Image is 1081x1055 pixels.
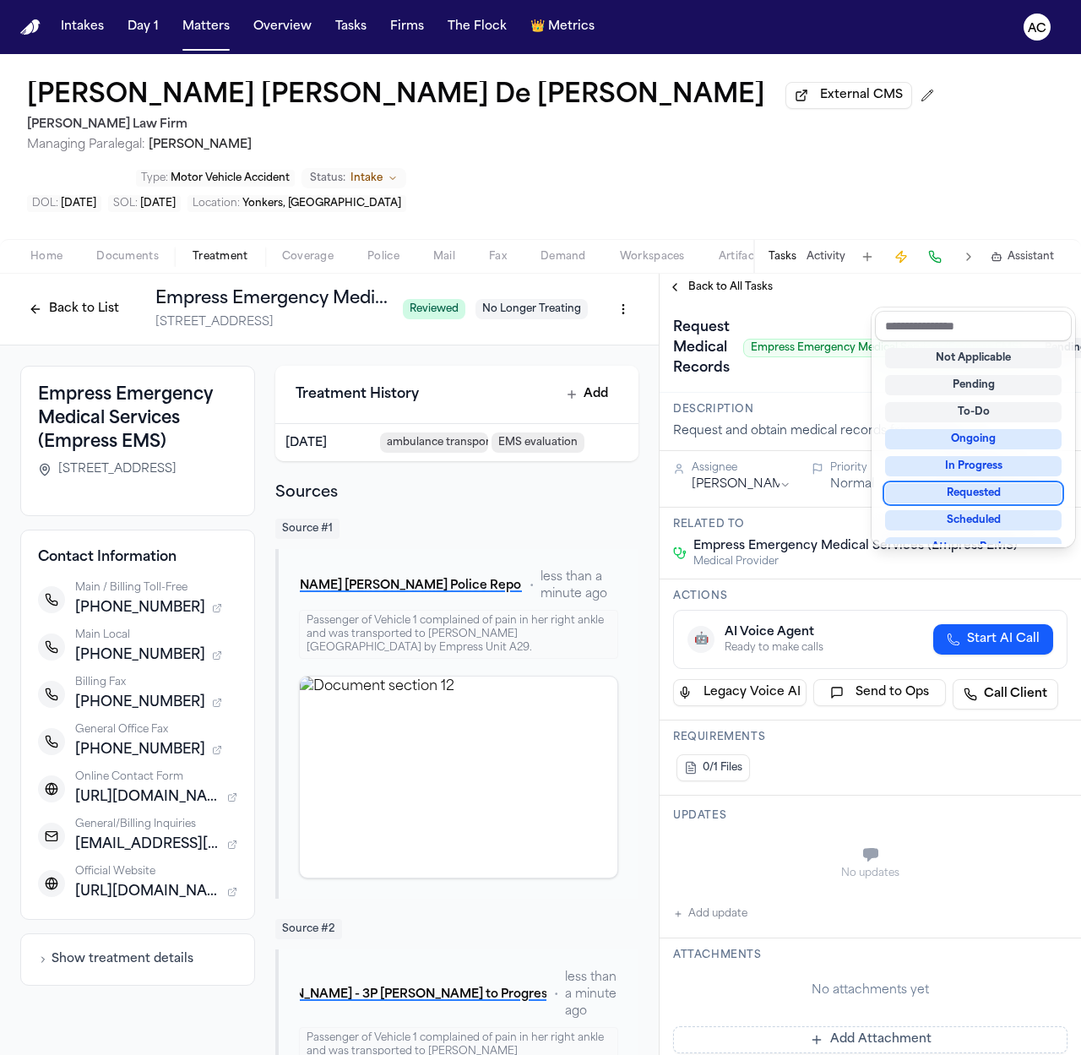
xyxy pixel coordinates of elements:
div: Scheduled [885,510,1062,530]
div: Attorney Review [885,537,1062,557]
div: Ongoing [885,429,1062,449]
div: Requested [885,483,1062,503]
div: In Progress [885,456,1062,476]
div: Pending [885,375,1062,395]
div: To-Do [885,402,1062,422]
div: Not Applicable [885,348,1062,368]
